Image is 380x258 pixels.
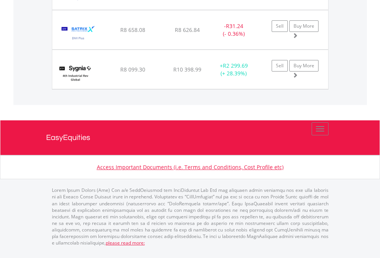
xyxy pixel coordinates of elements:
[210,22,258,38] div: - (- 0.36%)
[173,66,201,73] span: R10 398.99
[120,26,145,33] span: R8 658.08
[289,60,319,72] a: Buy More
[223,62,248,69] span: R2 299.69
[272,20,288,32] a: Sell
[52,187,329,246] p: Lorem Ipsum Dolors (Ame) Con a/e SeddOeiusmod tem InciDiduntut Lab Etd mag aliquaen admin veniamq...
[210,62,258,77] div: + (+ 28.39%)
[56,20,100,47] img: EQU.ZA.STXDIV.png
[106,240,145,246] a: please read more:
[226,22,243,30] span: R31.24
[97,163,284,171] a: Access Important Documents (i.e. Terms and Conditions, Cost Profile etc)
[289,20,319,32] a: Buy More
[272,60,288,72] a: Sell
[120,66,145,73] span: R8 099.30
[56,60,95,87] img: EQU.ZA.SYG4IR.png
[175,26,200,33] span: R8 626.84
[46,120,334,155] a: EasyEquities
